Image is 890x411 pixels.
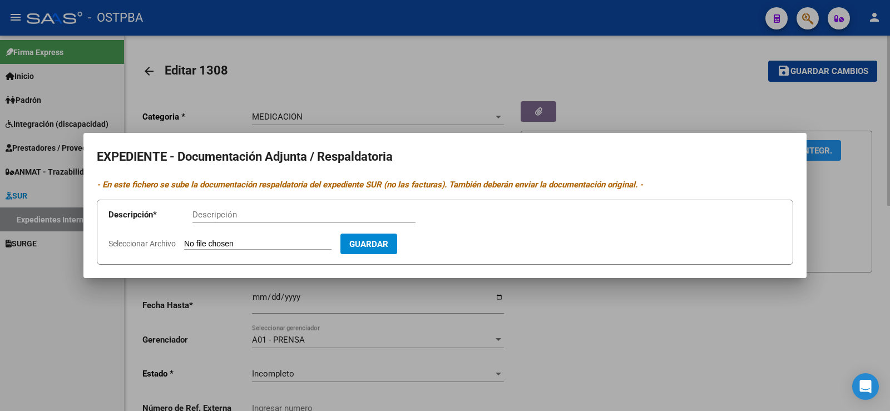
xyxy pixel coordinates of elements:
[108,209,192,221] p: Descripción
[340,234,397,254] button: Guardar
[108,239,176,248] span: Seleccionar Archivo
[97,180,643,190] i: - En este fichero se sube la documentación respaldatoria del expediente SUR (no las facturas). Ta...
[349,239,388,249] span: Guardar
[97,146,793,167] h2: EXPEDIENTE - Documentación Adjunta / Respaldatoria
[852,373,879,400] div: Open Intercom Messenger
